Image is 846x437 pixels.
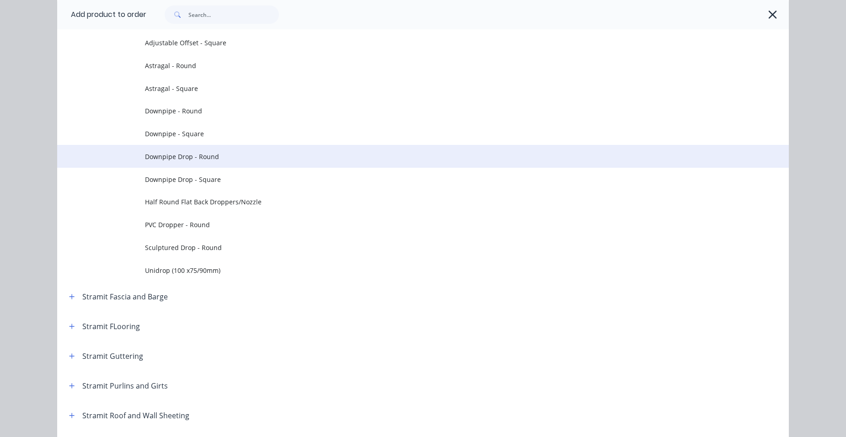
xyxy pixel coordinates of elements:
span: Downpipe Drop - Square [145,175,660,184]
div: Stramit Fascia and Barge [82,291,168,302]
span: PVC Dropper - Round [145,220,660,229]
span: Downpipe - Round [145,106,660,116]
span: Downpipe Drop - Round [145,152,660,161]
span: Downpipe - Square [145,129,660,139]
span: Half Round Flat Back Droppers/Nozzle [145,197,660,207]
div: Stramit FLooring [82,321,140,332]
div: Stramit Purlins and Girts [82,380,168,391]
span: Astragal - Square [145,84,660,93]
span: Unidrop (100 x75/90mm) [145,266,660,275]
input: Search... [188,5,279,24]
span: Sculptured Drop - Round [145,243,660,252]
div: Stramit Roof and Wall Sheeting [82,410,189,421]
span: Adjustable Offset - Square [145,38,660,48]
div: Stramit Guttering [82,351,143,362]
span: Astragal - Round [145,61,660,70]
